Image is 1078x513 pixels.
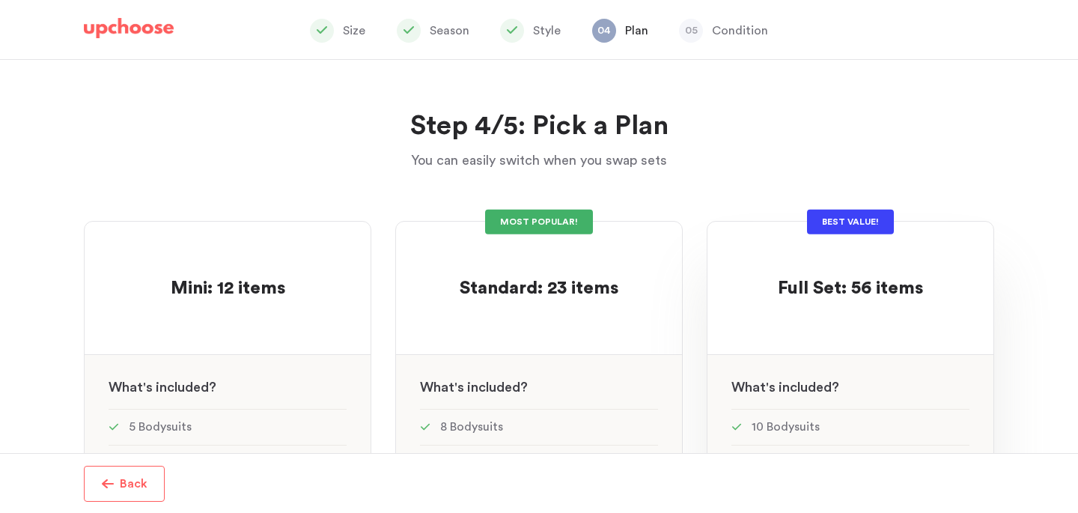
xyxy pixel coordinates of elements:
span: ? [832,380,839,394]
p: Plan [625,22,648,40]
li: 8 Onepieces [420,445,658,481]
img: UpChoose [84,18,174,39]
span: Standard: 23 items [460,279,618,297]
span: W [420,380,433,394]
li: 10 Onepieces [731,445,969,481]
p: Style [533,22,561,40]
span: W [731,380,745,394]
span: ? [520,380,528,394]
span: Mini: 12 items [171,279,285,297]
div: hat's included [85,355,371,409]
p: You can easily switch when you swap sets [240,150,838,171]
p: Season [430,22,469,40]
li: 8 Bodysuits [420,409,658,445]
span: Full Set: 56 items [778,279,923,297]
span: W [109,380,122,394]
span: 05 [679,19,703,43]
p: Condition [712,22,768,40]
div: hat's included [707,355,993,409]
li: 10 Bodysuits [731,409,969,445]
li: 5 Bodysuits [109,409,347,445]
p: Size [343,22,365,40]
span: ? [209,380,216,394]
li: 5 Onepieces [109,445,347,481]
a: UpChoose [84,18,174,46]
div: hat's included [396,355,682,409]
button: Back [84,466,165,502]
div: MOST POPULAR! [485,210,593,234]
span: 04 [592,19,616,43]
div: BEST VALUE! [807,210,894,234]
h2: Step 4/5: Pick a Plan [240,109,838,145]
p: Back [120,475,147,493]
